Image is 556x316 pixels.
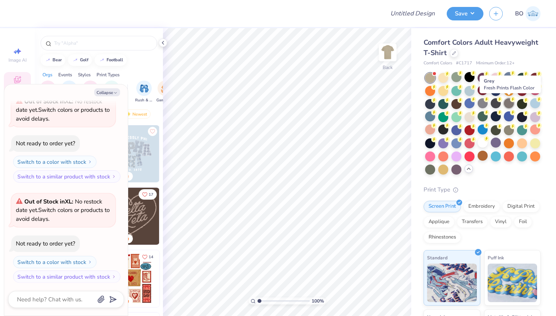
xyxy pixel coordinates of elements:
input: Untitled Design [384,6,441,21]
span: Switch colors or products to avoid delays. [16,97,110,123]
div: Not ready to order yet? [16,240,75,247]
div: filter for Sports [104,81,119,103]
button: bear [41,54,65,66]
div: Vinyl [490,216,512,228]
img: trend_line.gif [72,58,78,62]
strong: Out of Stock in XL : [24,198,75,205]
span: Comfort Colors [424,60,452,67]
div: Embroidery [463,201,500,212]
div: Digital Print [502,201,540,212]
div: Grey [480,76,541,93]
img: Switch to a color with stock [88,260,92,264]
img: Switch to a similar product with stock [112,274,116,279]
strong: Out of Stock in XL : [24,97,75,105]
img: 6de2c09e-6ade-4b04-8ea6-6dac27e4729e [102,250,159,307]
button: filter button [83,81,98,103]
div: Events [58,71,72,78]
button: Switch to a color with stock [13,256,97,268]
button: Switch to a similar product with stock [13,170,120,183]
img: 12710c6a-dcc0-49ce-8688-7fe8d5f96fe2 [102,188,159,245]
button: golf [68,54,92,66]
button: filter button [61,81,78,103]
span: BO [515,9,524,18]
img: Brady Odell [525,6,541,21]
span: Game Day [156,97,174,103]
span: 14 [149,255,153,259]
div: filter for Rush & Bid [135,81,153,103]
img: Standard [427,264,477,302]
div: filter for Game Day [156,81,174,103]
div: Rhinestones [424,232,461,243]
span: Standard [427,254,448,262]
img: Switch to a color with stock [88,160,92,164]
div: filter for Sorority [40,81,56,103]
span: Switch colors or products to avoid delays. [16,198,110,223]
div: filter for Club [83,81,98,103]
div: Transfers [457,216,488,228]
img: trend_line.gif [99,58,105,62]
div: Screen Print [424,201,461,212]
span: Minimum Order: 12 + [476,60,515,67]
span: 17 [149,193,153,197]
div: Applique [424,216,454,228]
img: Game Day Image [161,84,170,93]
div: Foil [514,216,532,228]
span: 100 % [312,298,324,304]
button: filter button [40,81,56,103]
input: Try "Alpha" [53,39,152,47]
span: Puff Ink [488,254,504,262]
a: BO [515,6,541,21]
div: Not ready to order yet? [16,140,75,147]
button: filter button [156,81,174,103]
button: Collapse [94,88,120,96]
button: football [95,54,127,66]
span: Image AI [8,57,27,63]
button: Switch to a color with stock [13,156,97,168]
img: Puff Ink [488,264,537,302]
button: Save [447,7,483,20]
button: Switch to a similar product with stock [13,271,120,283]
div: football [107,58,123,62]
span: Comfort Colors Adult Heavyweight T-Shirt [424,38,538,57]
button: Like [139,189,157,200]
img: ead2b24a-117b-4488-9b34-c08fd5176a7b [159,188,216,245]
div: Print Type [424,185,541,194]
button: Like [148,127,157,136]
img: b0e5e834-c177-467b-9309-b33acdc40f03 [159,250,216,307]
div: Back [383,64,393,71]
img: Back [380,45,395,60]
img: 5a4b4175-9e88-49c8-8a23-26d96782ddc6 [102,125,159,182]
span: Fresh Prints Flash Color [484,85,534,91]
img: a3f22b06-4ee5-423c-930f-667ff9442f68 [159,125,216,182]
div: bear [53,58,62,62]
span: Rush & Bid [135,97,153,103]
div: Styles [78,71,91,78]
span: # C1717 [456,60,472,67]
button: filter button [135,81,153,103]
img: trend_line.gif [45,58,51,62]
div: Newest [121,109,151,119]
div: golf [80,58,88,62]
button: filter button [104,81,119,103]
div: Orgs [42,71,53,78]
div: Print Types [97,71,120,78]
img: Switch to a similar product with stock [112,174,116,179]
img: Rush & Bid Image [140,84,149,93]
button: Like [139,252,157,262]
div: filter for Fraternity [61,81,78,103]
